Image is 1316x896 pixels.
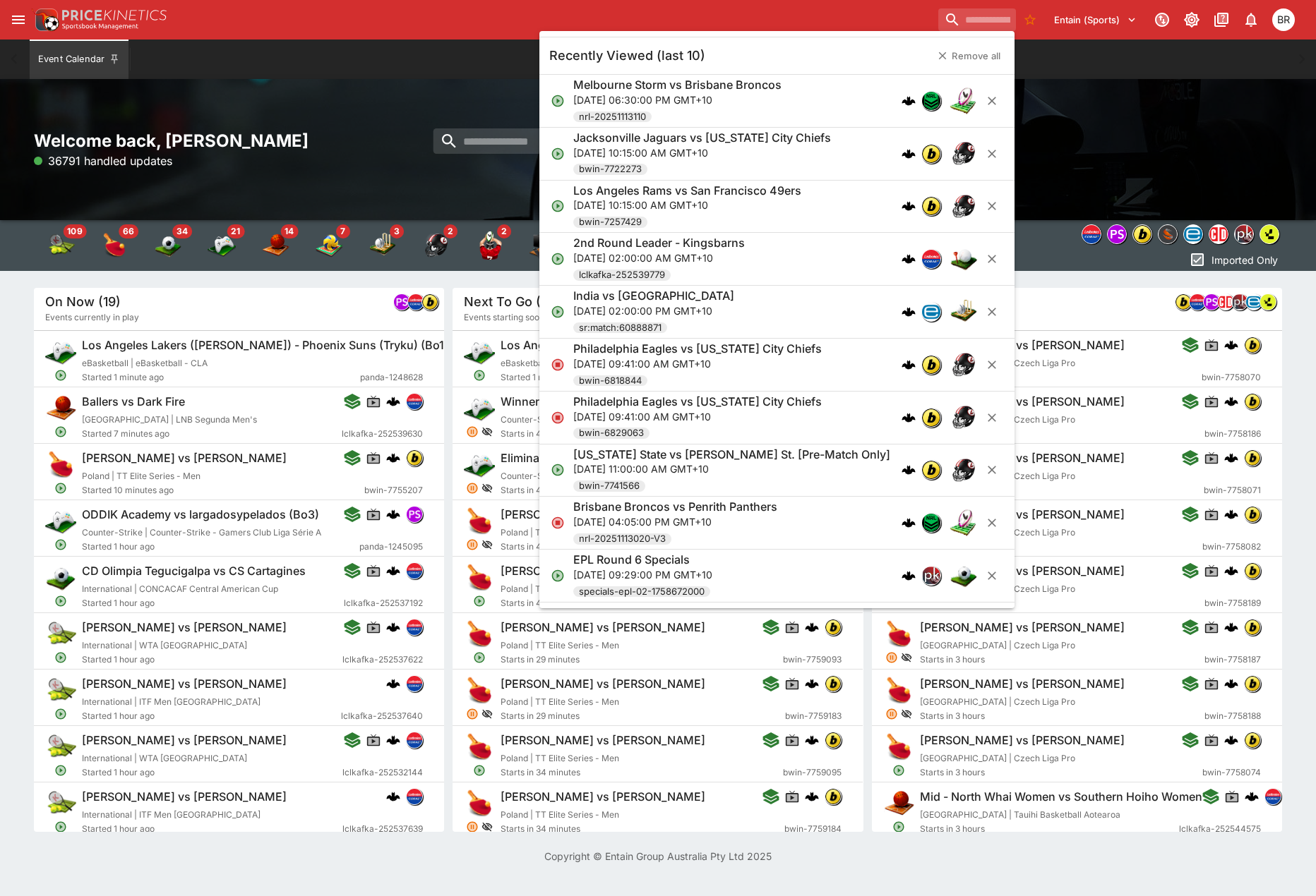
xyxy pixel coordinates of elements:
span: [GEOGRAPHIC_DATA] | LNB Segunda Men's [82,414,257,425]
span: 3 [390,224,404,238]
img: american_football.png [950,404,978,432]
h5: Next To Go (132) [464,293,566,310]
div: Ben Raymond [1272,8,1295,31]
img: championdata.png [1218,294,1233,310]
span: 34 [172,224,192,238]
img: volleyball [315,231,343,260]
div: pricekinetics [1234,224,1254,244]
span: Started 1 minute ago [501,370,779,385]
span: eBasketball | eBasketball - CLA [82,358,208,368]
div: Table Tennis [100,231,128,260]
div: betradar [1183,224,1203,244]
div: cerberus [902,147,916,161]
img: american_football [422,231,450,260]
img: bwin.png [826,732,842,748]
h6: ODDIK Academy vs largadosypelados (Bo3) [82,507,319,522]
img: bwin.png [922,356,940,374]
img: tv_specials [530,231,558,260]
button: Notifications [1238,7,1264,32]
h6: [PERSON_NAME] vs [PERSON_NAME] [82,789,287,804]
button: No Bookmarks [1019,8,1041,31]
span: bwin-7758074 [1202,765,1261,780]
div: bwin [1132,224,1152,244]
span: sr:match:60888871 [573,321,667,335]
span: bwin-7759095 [784,765,842,780]
img: table_tennis.png [464,506,495,537]
img: bwin.png [407,450,422,466]
img: logo-cerberus.svg [386,620,400,634]
div: bwin [921,355,941,375]
span: bwin-7758070 [1202,370,1261,385]
img: bwin.png [826,619,842,635]
img: lclkafka.png [407,732,422,748]
svg: Open [54,425,67,438]
img: bwin.png [922,197,940,215]
p: [DATE] 09:41:00 AM GMT+10 [573,409,822,424]
svg: Open [551,305,565,319]
img: bwin.png [1176,294,1191,310]
img: PriceKinetics Logo [31,6,59,34]
img: table_tennis.png [464,675,495,706]
div: bwin [921,196,941,216]
img: bwin.png [1133,225,1151,243]
img: basketball [261,231,289,260]
img: table_tennis [100,231,128,260]
img: logo-cerberus.svg [1224,394,1238,408]
img: logo-cerberus.svg [902,252,916,266]
span: Started 1 minute ago [82,370,360,385]
img: logo-cerberus.svg [902,94,916,108]
img: pandascore.png [394,294,409,310]
div: championdata [1217,293,1234,310]
div: cerberus [1224,394,1238,408]
img: bwin.png [922,461,940,479]
svg: Suspended [467,425,479,438]
img: tennis.png [45,675,76,706]
img: esports [208,231,236,260]
h6: [PERSON_NAME] vs [PERSON_NAME] [501,677,705,691]
h6: [PERSON_NAME] vs [PERSON_NAME] [82,733,287,748]
span: Counter-Strike | Counter-Strike - Circuit X [GEOGRAPHIC_DATA] [501,414,761,425]
img: lclkafka.png [1265,789,1281,804]
div: Esports [208,231,236,260]
span: nrl-20251113110 [573,110,652,124]
img: tennis.png [45,732,76,763]
img: logo-cerberus.svg [386,451,400,465]
img: logo-cerberus.svg [902,569,916,583]
img: lclkafka.png [1190,294,1205,310]
img: esports.png [464,337,495,368]
div: lclkafka [921,249,941,269]
img: betradar.png [1184,225,1202,243]
span: bwin-7257429 [573,215,647,229]
span: bwin-7758186 [1204,427,1261,441]
span: bwin-7759184 [785,822,842,836]
img: bwin.png [922,408,940,427]
span: 2 [443,224,457,238]
img: cricket [369,231,397,260]
img: golf.png [950,245,978,273]
p: [DATE] 06:30:00 PM GMT+10 [573,92,782,107]
img: logo-cerberus.svg [1224,338,1238,352]
img: logo-cerberus.svg [386,394,400,408]
span: panda-1248628 [360,370,423,385]
img: tennis.png [45,619,76,650]
img: bwin.png [1245,619,1260,635]
div: pandascore [1107,224,1127,244]
img: bwin.png [1245,450,1260,466]
div: bwin [921,408,941,428]
span: bwin-7722273 [573,162,647,176]
img: bwin.png [1245,337,1260,353]
img: rugby_league.png [950,509,978,537]
img: logo-cerberus.svg [806,733,820,747]
img: esports.png [45,506,76,537]
img: logo-cerberus.svg [386,789,400,804]
img: lclkafka.png [407,789,422,804]
img: logo-cerberus.svg [902,199,916,213]
span: panda-1245095 [359,540,423,554]
h6: Philadelphia Eagles vs [US_STATE] City Chiefs [573,341,822,356]
h6: Mid - North Whai Women vs Southern Hoiho Women [920,789,1202,804]
p: [DATE] 02:00:00 PM GMT+10 [573,303,734,318]
div: Event type filters [1079,220,1282,248]
div: cerberus [902,411,916,425]
h6: [PERSON_NAME] vs [PERSON_NAME] [82,620,287,635]
img: logo-cerberus.svg [806,677,820,691]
